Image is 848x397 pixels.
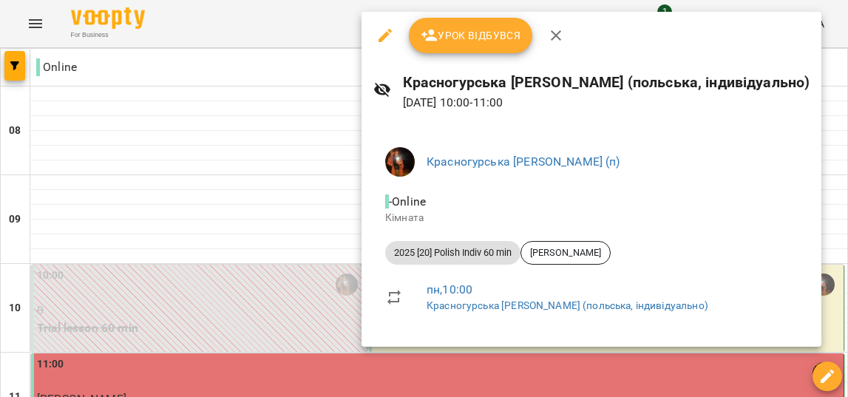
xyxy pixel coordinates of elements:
span: 2025 [20] Polish Indiv 60 min [385,246,520,259]
div: [PERSON_NAME] [520,241,611,265]
p: Кімната [385,211,798,225]
p: [DATE] 10:00 - 11:00 [403,94,810,112]
span: - Online [385,194,429,208]
a: пн , 10:00 [427,282,472,296]
h6: Красногурська [PERSON_NAME] (польська, індивідуально) [403,71,810,94]
span: Урок відбувся [421,27,521,44]
span: [PERSON_NAME] [521,246,610,259]
a: Красногурська [PERSON_NAME] (польська, індивідуально) [427,299,708,311]
a: Красногурська [PERSON_NAME] (п) [427,155,620,169]
img: 6e701af36e5fc41b3ad9d440b096a59c.jpg [385,147,415,177]
button: Урок відбувся [409,18,533,53]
